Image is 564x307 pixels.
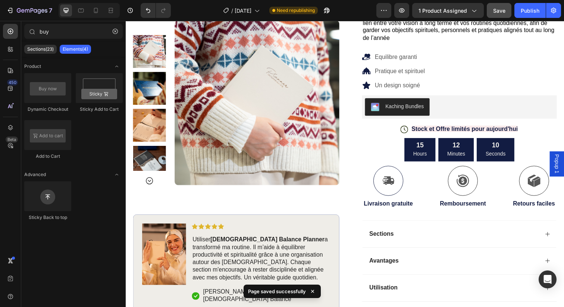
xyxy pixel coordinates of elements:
p: Utiliser a transformé ma routine. Il m’aide à équilibrer productivité et spiritualité grâce à une... [68,220,208,266]
div: Add to Cart [24,153,71,160]
div: Kaching Bundles [265,84,304,91]
span: Save [493,7,505,14]
button: 7 [3,3,56,18]
input: Search Sections & Elements [24,24,123,39]
div: Undo/Redo [141,3,171,18]
p: Retours faciles [395,183,438,191]
div: 12 [328,123,347,131]
div: Sticky Back to top [24,214,71,221]
button: Kaching Bundles [244,79,310,97]
p: Avantages [249,241,279,249]
div: 15 [294,123,307,131]
p: Equilibre garanti [254,32,305,41]
p: Seconds [367,131,388,141]
p: Page saved successfully [248,288,306,295]
span: Toggle open [111,169,123,181]
img: gempages_553999213340394389-e48ec729-c023-418c-8c51-6b8ab5af1831.png [17,207,62,270]
p: Livraison gratuite [243,183,293,191]
p: Hours [294,131,307,141]
span: Stock et Offre limités pour aujourd'hui [292,107,401,113]
img: KachingBundles.png [250,84,259,93]
div: 450 [7,79,18,85]
span: / [231,7,233,15]
strong: [DEMOGRAPHIC_DATA] Balance Planner [87,220,203,226]
div: Dynamic Checkout [24,106,71,113]
iframe: Design area [126,21,564,307]
span: Toggle open [111,60,123,72]
button: Carousel Next Arrow [20,159,29,168]
span: Popup 1 [436,136,444,156]
div: 10 [367,123,388,131]
p: Sections(23) [27,46,54,52]
p: 7 [49,6,52,15]
p: Un design soigné [254,62,305,71]
p: Pratique et spirituel [254,47,305,56]
div: Beta [6,137,18,142]
button: Publish [514,3,546,18]
span: Product [24,63,41,70]
p: Sections [249,214,274,222]
button: 1 product assigned [412,3,484,18]
div: Open Intercom Messenger [539,270,557,288]
p: Elements(4) [63,46,88,52]
div: Publish [521,7,539,15]
button: Save [487,3,511,18]
div: Sticky Add to Cart [76,106,123,113]
p: Remboursement [321,183,368,191]
span: Need republishing [277,7,315,14]
span: Advanced [24,171,46,178]
p: [PERSON_NAME], Co-fondatrice de [DEMOGRAPHIC_DATA] Balance [79,273,208,289]
p: Minutes [328,131,347,141]
span: 1 product assigned [419,7,467,15]
span: [DATE] [235,7,251,15]
p: Utilisation [249,269,278,277]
